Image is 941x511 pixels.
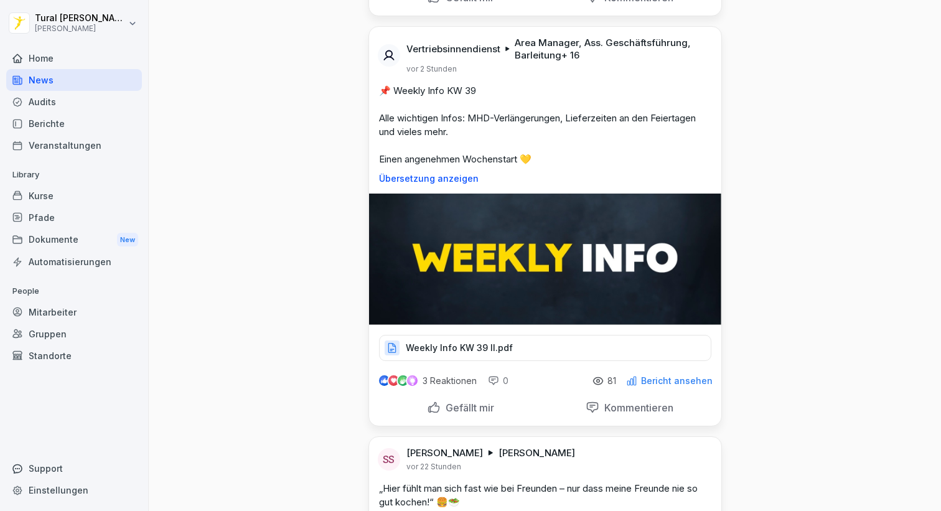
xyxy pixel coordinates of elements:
[441,401,494,414] p: Gefällt mir
[398,375,408,386] img: celebrate
[6,69,142,91] a: News
[6,323,142,345] a: Gruppen
[6,457,142,479] div: Support
[6,207,142,228] a: Pfade
[6,47,142,69] a: Home
[6,479,142,501] a: Einstellungen
[379,84,711,166] p: 📌 Weekly Info KW 39 Alle wichtigen Infos: MHD-Verlängerungen, Lieferzeiten an den Feiertagen und ...
[6,228,142,251] a: DokumenteNew
[599,401,673,414] p: Kommentieren
[35,13,126,24] p: Tural [PERSON_NAME]
[378,448,400,471] div: SS
[499,447,575,459] p: [PERSON_NAME]
[406,462,461,472] p: vor 22 Stunden
[607,376,616,386] p: 81
[6,185,142,207] a: Kurse
[6,134,142,156] a: Veranstaltungen
[6,165,142,185] p: Library
[406,342,513,354] p: Weekly Info KW 39 II.pdf
[488,375,508,387] div: 0
[6,91,142,113] a: Audits
[6,113,142,134] a: Berichte
[407,375,418,387] img: inspiring
[6,228,142,251] div: Dokumente
[406,447,483,459] p: [PERSON_NAME]
[379,174,711,184] p: Übersetzung anzeigen
[423,376,477,386] p: 3 Reaktionen
[515,37,706,62] p: Area Manager, Ass. Geschäftsführung, Barleitung + 16
[369,194,721,325] img: c31u2p2qoqpfv4dnx9j6dtk8.png
[6,281,142,301] p: People
[379,376,389,386] img: like
[406,64,457,74] p: vor 2 Stunden
[379,345,711,358] a: Weekly Info KW 39 II.pdf
[406,43,500,55] p: Vertriebsinnendienst
[641,376,713,386] p: Bericht ansehen
[389,376,398,385] img: love
[117,233,138,247] div: New
[35,24,126,33] p: [PERSON_NAME]
[6,251,142,273] a: Automatisierungen
[6,301,142,323] a: Mitarbeiter
[6,345,142,367] a: Standorte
